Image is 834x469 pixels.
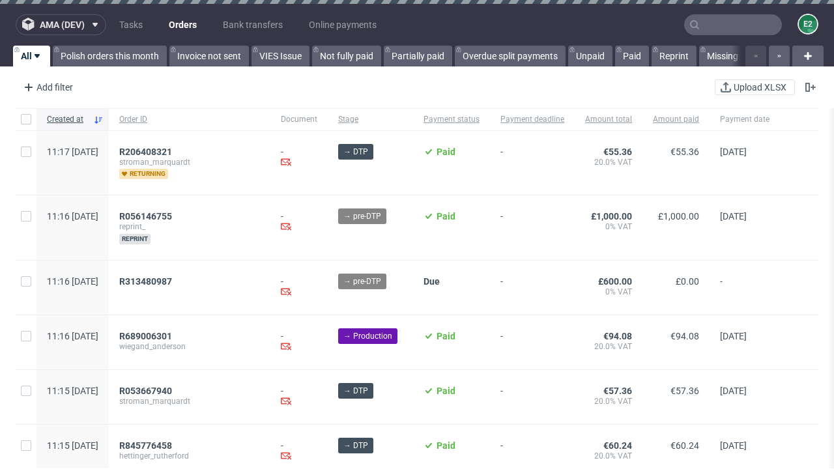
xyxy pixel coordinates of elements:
[281,114,317,125] span: Document
[161,14,205,35] a: Orders
[500,114,564,125] span: Payment deadline
[215,14,291,35] a: Bank transfers
[111,14,151,35] a: Tasks
[119,341,260,352] span: wiegand_anderson
[281,211,317,234] div: -
[169,46,249,66] a: Invoice not sent
[252,46,309,66] a: VIES Issue
[47,211,98,221] span: 11:16 [DATE]
[652,46,697,66] a: Reprint
[119,221,260,232] span: reprint_
[603,147,632,157] span: €55.36
[281,276,317,299] div: -
[119,331,172,341] span: R689006301
[18,77,76,98] div: Add filter
[338,114,403,125] span: Stage
[13,46,50,66] a: All
[615,46,649,66] a: Paid
[343,440,368,451] span: → DTP
[720,440,747,451] span: [DATE]
[720,386,747,396] span: [DATE]
[598,276,632,287] span: £600.00
[40,20,85,29] span: ama (dev)
[715,79,795,95] button: Upload XLSX
[670,331,699,341] span: €94.08
[119,276,172,287] span: R313480987
[591,211,632,221] span: £1,000.00
[281,440,317,463] div: -
[500,147,564,179] span: -
[119,114,260,125] span: Order ID
[699,46,776,66] a: Missing invoice
[653,114,699,125] span: Amount paid
[119,386,175,396] a: R053667940
[500,331,564,354] span: -
[437,331,455,341] span: Paid
[281,331,317,354] div: -
[119,211,175,221] a: R056146755
[603,386,632,396] span: €57.36
[603,331,632,341] span: €94.08
[500,211,564,244] span: -
[16,14,106,35] button: ama (dev)
[424,114,480,125] span: Payment status
[676,276,699,287] span: £0.00
[47,276,98,287] span: 11:16 [DATE]
[720,211,747,221] span: [DATE]
[384,46,452,66] a: Partially paid
[720,114,769,125] span: Payment date
[119,331,175,341] a: R689006301
[119,451,260,461] span: hettinger_rutherford
[119,211,172,221] span: R056146755
[343,146,368,158] span: → DTP
[47,114,88,125] span: Created at
[585,221,632,232] span: 0% VAT
[670,147,699,157] span: €55.36
[500,386,564,408] span: -
[53,46,167,66] a: Polish orders this month
[437,211,455,221] span: Paid
[437,386,455,396] span: Paid
[119,440,175,451] a: R845776458
[47,147,98,157] span: 11:17 [DATE]
[670,386,699,396] span: €57.36
[343,330,392,342] span: → Production
[119,396,260,406] span: stroman_marquardt
[603,440,632,451] span: €60.24
[799,15,817,33] figcaption: e2
[119,169,168,179] span: returning
[281,147,317,169] div: -
[119,234,151,244] span: reprint
[455,46,566,66] a: Overdue split payments
[424,276,440,287] span: Due
[343,210,381,222] span: → pre-DTP
[731,83,789,92] span: Upload XLSX
[119,276,175,287] a: R313480987
[658,211,699,221] span: £1,000.00
[568,46,612,66] a: Unpaid
[720,276,769,299] span: -
[343,385,368,397] span: → DTP
[585,341,632,352] span: 20.0% VAT
[670,440,699,451] span: €60.24
[437,147,455,157] span: Paid
[585,157,632,167] span: 20.0% VAT
[500,276,564,299] span: -
[343,276,381,287] span: → pre-DTP
[301,14,384,35] a: Online payments
[437,440,455,451] span: Paid
[720,331,747,341] span: [DATE]
[119,386,172,396] span: R053667940
[720,147,747,157] span: [DATE]
[119,147,172,157] span: R206408321
[119,157,260,167] span: stroman_marquardt
[500,440,564,463] span: -
[585,396,632,406] span: 20.0% VAT
[47,331,98,341] span: 11:16 [DATE]
[119,440,172,451] span: R845776458
[585,287,632,297] span: 0% VAT
[585,451,632,461] span: 20.0% VAT
[585,114,632,125] span: Amount total
[119,147,175,157] a: R206408321
[312,46,381,66] a: Not fully paid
